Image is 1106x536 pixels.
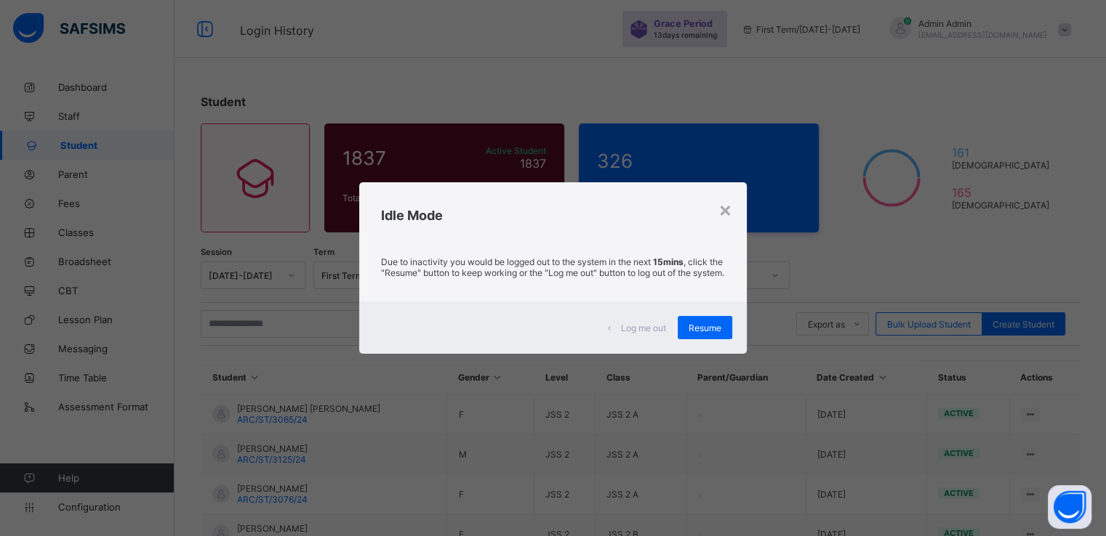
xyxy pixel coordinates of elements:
[381,256,724,278] p: Due to inactivity you would be logged out to the system in the next , click the "Resume" button t...
[653,256,684,267] strong: 15mins
[1048,485,1091,529] button: Open asap
[621,322,666,333] span: Log me out
[689,322,721,333] span: Resume
[718,197,732,222] div: ×
[381,208,724,223] h2: Idle Mode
